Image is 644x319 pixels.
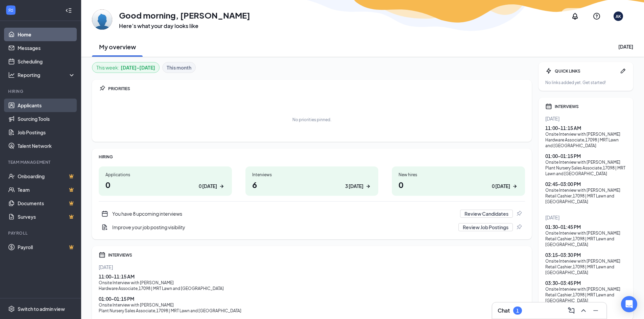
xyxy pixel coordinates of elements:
[99,264,525,270] div: [DATE]
[18,126,75,139] a: Job Postings
[578,305,589,316] button: ChevronUp
[545,165,626,177] div: Plant Nursery Sales Associate , 17098 | MRT Lawn and [GEOGRAPHIC_DATA]
[511,183,518,190] svg: ArrowRight
[545,230,626,236] div: Onsite Interview with [PERSON_NAME]
[545,214,626,221] div: [DATE]
[545,264,626,275] div: Retail Cashier , 17098 | MRT Lawn and [GEOGRAPHIC_DATA]
[571,12,579,20] svg: Notifications
[590,305,601,316] button: Minimize
[119,9,250,21] h1: Good morning, [PERSON_NAME]
[555,104,626,109] div: INTERVIEWS
[566,305,577,316] button: ComposeMessage
[99,166,232,196] a: Applications00 [DATE]ArrowRight
[99,273,525,280] div: 11:00 - 11:15 AM
[252,179,372,190] h1: 6
[545,251,626,258] div: 03:15 - 03:30 PM
[245,166,379,196] a: Interviews63 [DATE]ArrowRight
[545,193,626,205] div: Retail Cashier , 17098 | MRT Lawn and [GEOGRAPHIC_DATA]
[618,43,633,50] div: [DATE]
[18,112,75,126] a: Sourcing Tools
[99,295,525,302] div: 01:00 - 01:15 PM
[545,236,626,247] div: Retail Cashier , 17098 | MRT Lawn and [GEOGRAPHIC_DATA]
[96,64,155,71] div: This week :
[18,139,75,153] a: Talent Network
[99,220,525,234] a: DocumentAddImprove your job posting visibilityReview Job PostingsPin
[545,258,626,264] div: Onsite Interview with [PERSON_NAME]
[545,115,626,122] div: [DATE]
[516,224,522,231] svg: Pin
[112,210,456,217] div: You have 8 upcoming interviews
[92,9,112,30] img: Allen Kelly
[8,88,74,94] div: Hiring
[620,68,626,74] svg: Pen
[101,224,108,231] svg: DocumentAdd
[392,166,525,196] a: New hires00 [DATE]ArrowRight
[545,80,626,85] div: No links added yet. Get started!
[99,85,105,92] svg: Pin
[492,183,510,190] div: 0 [DATE]
[545,223,626,230] div: 01:30 - 01:45 PM
[121,64,155,71] b: [DATE] - [DATE]
[108,86,525,91] div: PRIORITIES
[112,224,454,231] div: Improve your job posting visibility
[99,308,525,314] div: Plant Nursery Sales Associate , 17098 | MRT Lawn and [GEOGRAPHIC_DATA]
[108,252,525,258] div: INTERVIEWS
[18,210,75,223] a: SurveysCrown
[99,207,525,220] a: CalendarNewYou have 8 upcoming interviewsReview CandidatesPin
[18,55,75,68] a: Scheduling
[545,137,626,149] div: Hardware Associate , 17098 | MRT Lawn and [GEOGRAPHIC_DATA]
[292,117,331,123] div: No priorities pinned.
[119,22,250,30] h3: Here’s what your day looks like
[399,172,518,178] div: New hires
[8,305,15,312] svg: Settings
[8,230,74,236] div: Payroll
[18,28,75,41] a: Home
[458,223,513,231] button: Review Job Postings
[460,210,513,218] button: Review Candidates
[516,210,522,217] svg: Pin
[545,159,626,165] div: Onsite Interview with [PERSON_NAME]
[18,240,75,254] a: PayrollCrown
[399,179,518,190] h1: 0
[99,286,525,291] div: Hardware Associate , 17098 | MRT Lawn and [GEOGRAPHIC_DATA]
[545,125,626,131] div: 11:00 - 11:15 AM
[18,196,75,210] a: DocumentsCrown
[65,7,72,14] svg: Collapse
[7,7,14,14] svg: WorkstreamLogo
[18,169,75,183] a: OnboardingCrown
[345,183,363,190] div: 3 [DATE]
[545,68,552,74] svg: Bolt
[616,14,621,19] div: AK
[555,68,617,74] div: QUICK LINKS
[101,210,108,217] svg: CalendarNew
[99,220,525,234] div: Improve your job posting visibility
[18,72,76,78] div: Reporting
[8,159,74,165] div: Team Management
[105,172,225,178] div: Applications
[167,64,191,71] b: This month
[18,183,75,196] a: TeamCrown
[545,131,626,137] div: Onsite Interview with [PERSON_NAME]
[498,307,510,314] h3: Chat
[545,187,626,193] div: Onsite Interview with [PERSON_NAME]
[218,183,225,190] svg: ArrowRight
[516,308,519,314] div: 1
[99,207,525,220] div: You have 8 upcoming interviews
[199,183,217,190] div: 0 [DATE]
[545,286,626,292] div: Onsite Interview with [PERSON_NAME]
[18,41,75,55] a: Messages
[579,307,588,315] svg: ChevronUp
[99,154,525,160] div: HIRING
[99,302,525,308] div: Onsite Interview with [PERSON_NAME]
[592,307,600,315] svg: Minimize
[621,296,637,312] div: Open Intercom Messenger
[99,251,105,258] svg: Calendar
[365,183,372,190] svg: ArrowRight
[567,307,575,315] svg: ComposeMessage
[18,99,75,112] a: Applicants
[18,305,65,312] div: Switch to admin view
[8,72,15,78] svg: Analysis
[545,181,626,187] div: 02:45 - 03:00 PM
[99,43,136,51] h2: My overview
[545,103,552,110] svg: Calendar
